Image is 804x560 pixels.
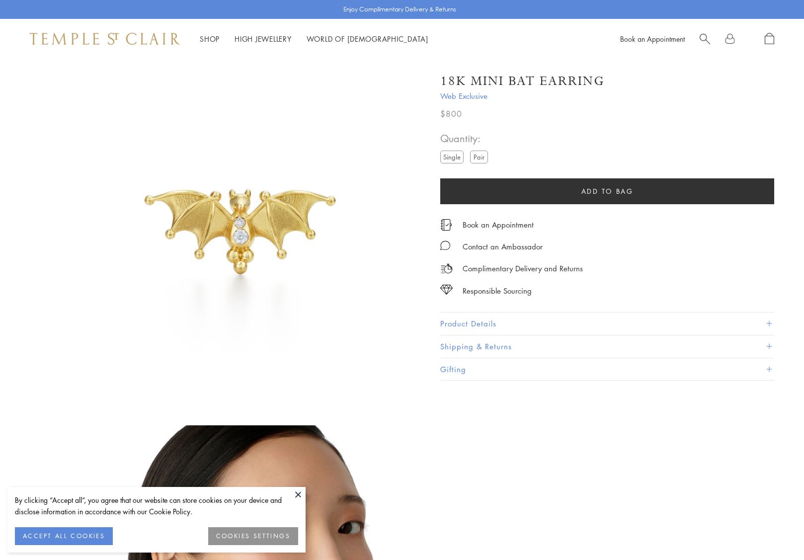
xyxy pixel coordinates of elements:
[440,73,605,90] h1: 18K Mini Bat Earring
[581,186,634,197] span: Add to bag
[440,130,492,147] span: Quantity:
[440,90,774,102] span: Web Exclusive
[440,107,462,120] span: $800
[343,4,456,14] p: Enjoy Complimentary Delivery & Returns
[440,178,774,204] button: Add to bag
[440,313,774,335] button: Product Details
[700,33,710,45] a: Search
[440,151,464,163] label: Single
[440,285,453,295] img: icon_sourcing.svg
[65,59,416,410] img: E18104-MINIBAT
[470,151,488,163] label: Pair
[440,240,450,250] img: MessageIcon-01_2.svg
[765,33,774,45] a: Open Shopping Bag
[463,240,543,253] div: Contact an Ambassador
[463,219,534,230] a: Book an Appointment
[30,33,180,45] img: Temple St. Clair
[620,34,685,44] a: Book an Appointment
[15,527,113,545] button: ACCEPT ALL COOKIES
[307,34,428,44] a: World of [DEMOGRAPHIC_DATA]World of [DEMOGRAPHIC_DATA]
[440,262,453,275] img: icon_delivery.svg
[15,494,298,517] div: By clicking “Accept all”, you agree that our website can store cookies on your device and disclos...
[440,219,452,231] img: icon_appointment.svg
[200,33,428,45] nav: Main navigation
[235,34,292,44] a: High JewelleryHigh Jewellery
[463,262,583,275] p: Complimentary Delivery and Returns
[440,335,774,358] button: Shipping & Returns
[440,358,774,381] button: Gifting
[463,285,532,297] div: Responsible Sourcing
[208,527,298,545] button: COOKIES SETTINGS
[200,34,220,44] a: ShopShop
